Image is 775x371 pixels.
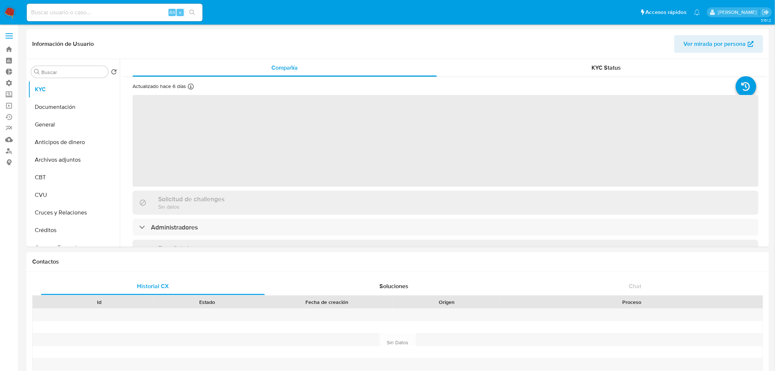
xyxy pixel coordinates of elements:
div: Id [51,298,148,306]
div: Fecha de creación [266,298,388,306]
h3: Solicitud de challenges [158,195,225,203]
div: Proceso [506,298,758,306]
button: Anticipos de dinero [28,133,120,151]
span: Chat [629,282,642,290]
span: s [179,9,181,16]
button: Volver al orden por defecto [111,69,117,77]
button: Buscar [34,69,40,75]
h1: Información de Usuario [32,40,94,48]
div: Origen [398,298,496,306]
button: search-icon [185,7,200,18]
span: Compañía [271,63,298,72]
span: Soluciones [380,282,409,290]
div: Administradores [133,219,759,236]
p: Sin datos [158,203,225,210]
h3: Administradores [151,223,198,231]
button: KYC [28,81,120,98]
div: Beneficiarios [133,240,759,264]
input: Buscar [41,69,105,76]
div: Estado [158,298,256,306]
button: General [28,116,120,133]
p: ludmila.lanatti@mercadolibre.com [718,9,759,16]
span: Ver mirada por persona [684,35,746,53]
a: Salir [762,8,770,16]
button: Cuentas Bancarias [28,239,120,257]
input: Buscar usuario o caso... [27,8,203,17]
button: CBT [28,169,120,186]
div: Solicitud de challengesSin datos [133,191,759,214]
p: Actualizado hace 6 días [133,83,186,90]
h1: Contactos [32,258,763,265]
button: Cruces y Relaciones [28,204,120,221]
span: ‌ [133,95,759,187]
button: Créditos [28,221,120,239]
button: Ver mirada por persona [674,35,763,53]
a: Notificaciones [694,9,700,15]
button: Documentación [28,98,120,116]
span: Historial CX [137,282,169,290]
button: Archivos adjuntos [28,151,120,169]
button: CVU [28,186,120,204]
span: KYC Status [592,63,621,72]
span: Accesos rápidos [646,8,687,16]
h3: Beneficiarios [158,244,195,252]
span: Alt [169,9,175,16]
